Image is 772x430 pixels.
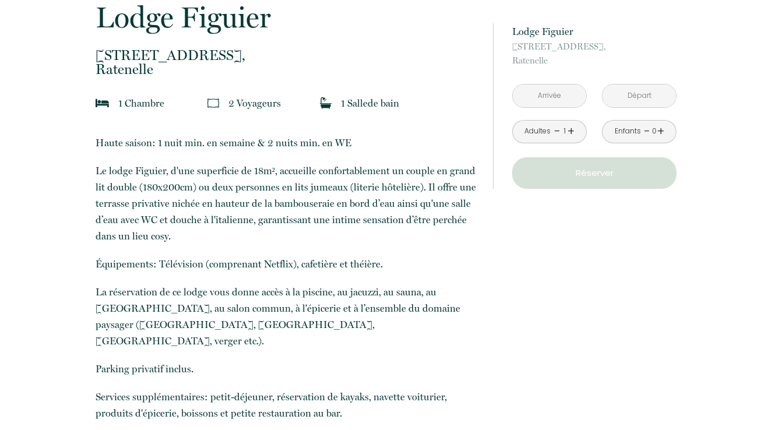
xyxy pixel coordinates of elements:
p: Ratenelle [512,40,676,68]
p: Ratenelle [96,48,478,76]
p: 1 Chambre [118,95,164,111]
p: 2 Voyageur [228,95,281,111]
p: Équipements: Télévision (comprenant Netflix), cafetière et théière. [96,256,478,272]
p: ​Le lodge Figuier, d'une superficie de 18m², accueille confortablement un couple en grand lit dou... [96,163,478,244]
span: [STREET_ADDRESS], [512,40,676,54]
a: - [644,122,650,140]
p: Réserver [516,166,672,180]
span: s [277,97,281,109]
div: Adultes [524,126,551,137]
a: + [567,122,574,140]
p: Lodge Figuier [512,23,676,40]
p: Lodge Figuier [96,3,478,32]
p: Services supplémentaires: petit-déjeuner, réservation de kayaks, navette voiturier, produits d'ép... [96,389,478,421]
a: + [657,122,664,140]
input: Arrivée [513,84,586,107]
p: Haute saison: 1 nuit min. en semaine & 2 nuits min. en WE [96,135,478,151]
p: Parking privatif inclus. [96,361,478,377]
p: La réservation de ce lodge vous donne accès à la piscine, au jacuzzi, au sauna, au [GEOGRAPHIC_DA... [96,284,478,349]
a: - [554,122,561,140]
div: 1 [562,126,567,137]
div: Enfants [615,126,641,137]
input: Départ [602,84,676,107]
img: guests [207,97,219,109]
p: 1 Salle de bain [341,95,399,111]
button: Réserver [512,157,676,189]
span: [STREET_ADDRESS], [96,48,478,62]
div: 0 [651,126,657,137]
